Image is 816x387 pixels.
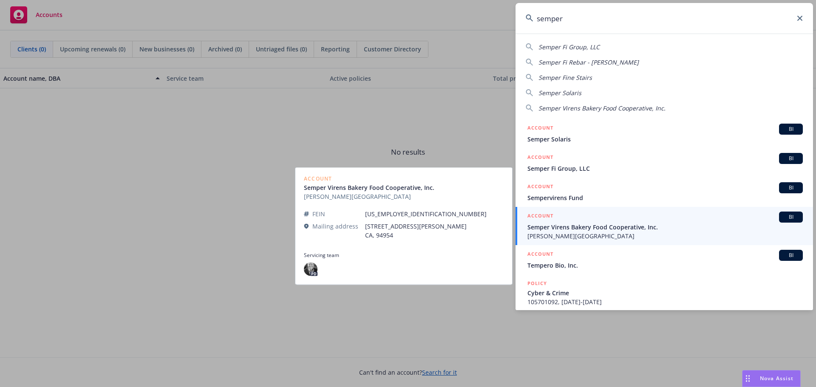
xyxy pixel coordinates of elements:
[527,223,803,232] span: Semper Virens Bakery Food Cooperative, Inc.
[527,250,553,260] h5: ACCOUNT
[527,261,803,270] span: Tempero Bio, Inc.
[516,3,813,34] input: Search...
[527,124,553,134] h5: ACCOUNT
[527,153,553,163] h5: ACCOUNT
[527,182,553,192] h5: ACCOUNT
[538,43,600,51] span: Semper Fi Group, LLC
[782,184,799,192] span: BI
[538,89,581,97] span: Semper Solaris
[516,148,813,178] a: ACCOUNTBISemper Fi Group, LLC
[527,164,803,173] span: Semper Fi Group, LLC
[527,212,553,222] h5: ACCOUNT
[782,213,799,221] span: BI
[527,232,803,240] span: [PERSON_NAME][GEOGRAPHIC_DATA]
[516,119,813,148] a: ACCOUNTBISemper Solaris
[516,207,813,245] a: ACCOUNTBISemper Virens Bakery Food Cooperative, Inc.[PERSON_NAME][GEOGRAPHIC_DATA]
[782,155,799,162] span: BI
[538,104,666,112] span: Semper Virens Bakery Food Cooperative, Inc.
[742,370,753,387] div: Drag to move
[782,125,799,133] span: BI
[527,279,547,288] h5: POLICY
[538,73,592,82] span: Semper Fine Stairs
[742,370,801,387] button: Nova Assist
[527,297,803,306] span: 105701092, [DATE]-[DATE]
[516,178,813,207] a: ACCOUNTBISempervirens Fund
[527,193,803,202] span: Sempervirens Fund
[516,274,813,311] a: POLICYCyber & Crime105701092, [DATE]-[DATE]
[782,251,799,259] span: BI
[516,245,813,274] a: ACCOUNTBITempero Bio, Inc.
[527,135,803,144] span: Semper Solaris
[760,375,793,382] span: Nova Assist
[538,58,639,66] span: Semper Fi Rebar - [PERSON_NAME]
[527,288,803,297] span: Cyber & Crime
